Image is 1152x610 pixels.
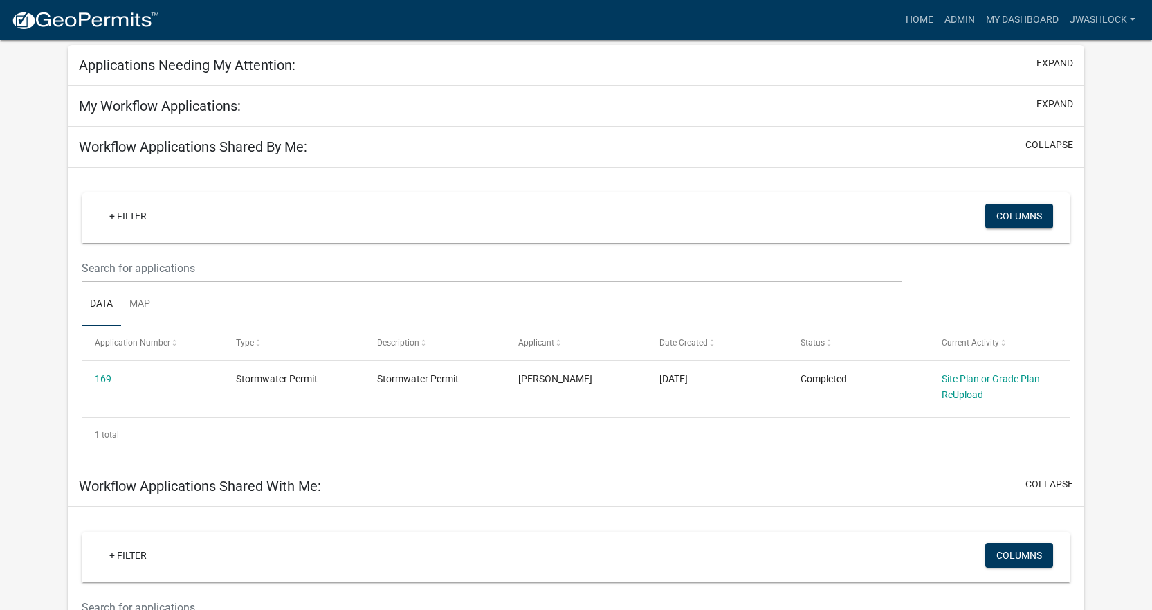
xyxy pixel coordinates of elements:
button: collapse [1025,477,1073,492]
datatable-header-cell: Current Activity [929,326,1070,359]
span: Stormwater Permit [377,373,459,384]
a: Admin [939,7,980,33]
datatable-header-cell: Description [364,326,505,359]
datatable-header-cell: Application Number [82,326,223,359]
h5: Applications Needing My Attention: [79,57,295,73]
a: Map [121,282,158,327]
a: Data [82,282,121,327]
input: Search for applications [82,254,902,282]
span: 09/26/2022 [659,373,688,384]
span: Brett Kiracofe [518,373,592,384]
button: expand [1036,97,1073,111]
span: Application Number [95,338,170,348]
button: expand [1036,56,1073,71]
a: Home [900,7,939,33]
datatable-header-cell: Status [787,326,929,359]
a: jwashlock [1064,7,1141,33]
a: + Filter [98,543,158,568]
datatable-header-cell: Type [223,326,364,359]
span: Description [377,338,419,348]
button: collapse [1025,138,1073,152]
datatable-header-cell: Date Created [646,326,787,359]
span: Stormwater Permit [236,373,318,384]
a: 169 [95,373,111,384]
span: Type [236,338,254,348]
div: collapse [68,168,1084,465]
h5: My Workflow Applications: [79,98,241,114]
span: Status [801,338,825,348]
h5: Workflow Applications Shared By Me: [79,138,307,155]
a: My Dashboard [980,7,1064,33]
h5: Workflow Applications Shared With Me: [79,478,321,494]
span: Completed [801,373,847,384]
a: + Filter [98,204,158,228]
a: Site Plan or Grade Plan ReUpload [942,373,1040,400]
span: Date Created [659,338,708,348]
span: Applicant [518,338,554,348]
button: Columns [985,543,1053,568]
span: Current Activity [942,338,999,348]
button: Columns [985,204,1053,228]
datatable-header-cell: Applicant [505,326,646,359]
div: 1 total [82,418,1070,452]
